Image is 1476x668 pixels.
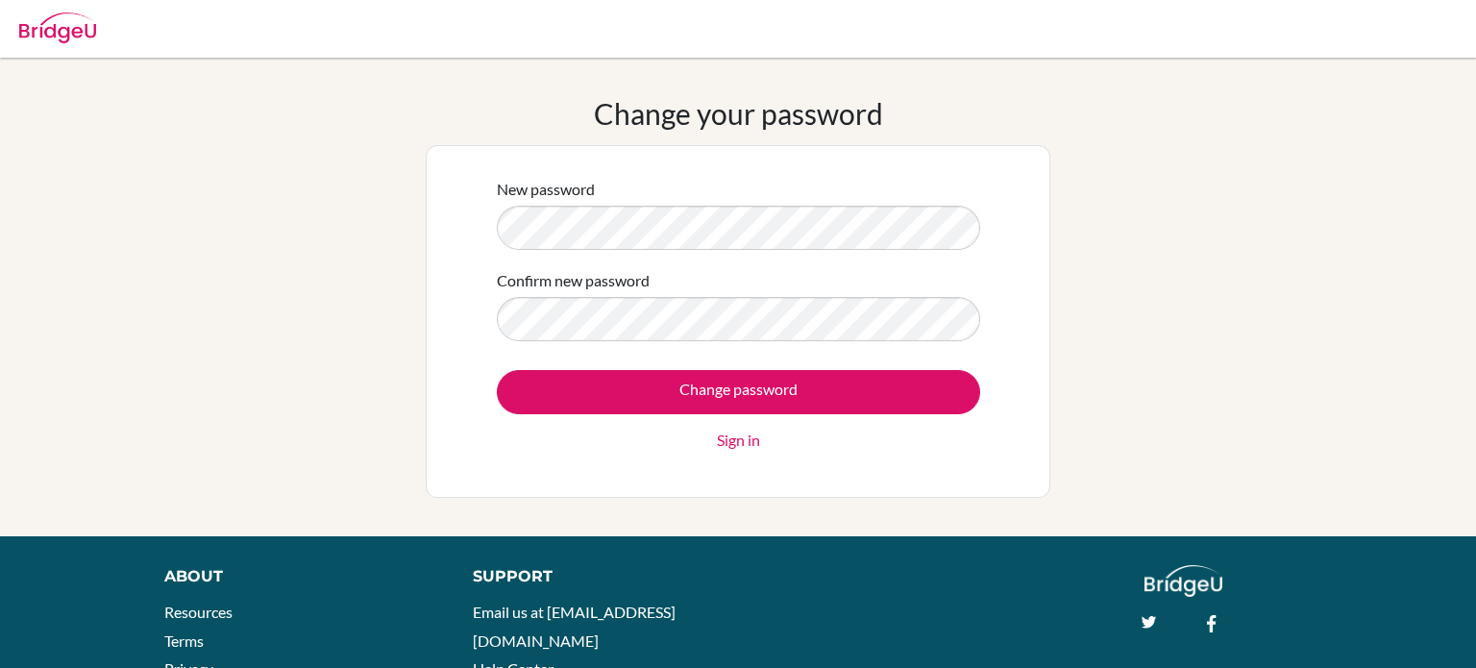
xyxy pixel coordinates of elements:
a: Terms [164,631,204,650]
img: logo_white@2x-f4f0deed5e89b7ecb1c2cc34c3e3d731f90f0f143d5ea2071677605dd97b5244.png [1144,565,1222,597]
h1: Change your password [594,96,883,131]
label: Confirm new password [497,269,650,292]
div: Support [473,565,718,588]
img: Bridge-U [19,12,96,43]
input: Change password [497,370,980,414]
label: New password [497,178,595,201]
a: Resources [164,603,233,621]
a: Email us at [EMAIL_ADDRESS][DOMAIN_NAME] [473,603,676,650]
a: Sign in [717,429,760,452]
div: About [164,565,430,588]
